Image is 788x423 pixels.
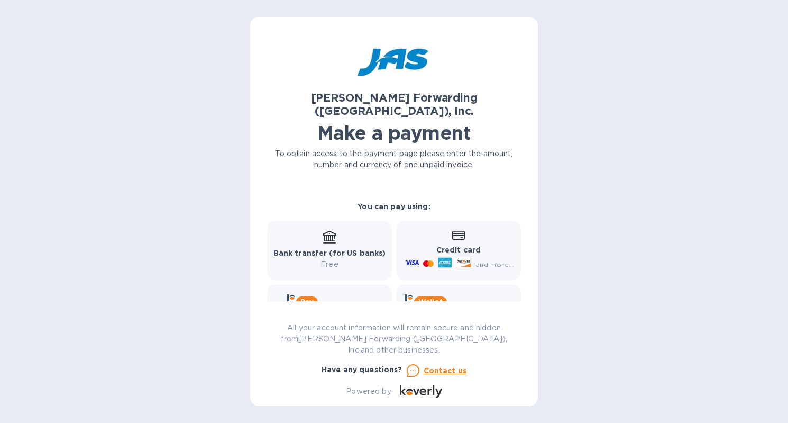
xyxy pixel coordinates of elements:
p: All your account information will remain secure and hidden from [PERSON_NAME] Forwarding ([GEOGRA... [267,322,521,356]
u: Contact us [424,366,467,375]
b: You can pay using: [358,202,430,211]
span: and more... [475,260,514,268]
b: Credit card [436,246,481,254]
b: Bank transfer (for US banks) [273,249,386,257]
b: Pay [300,298,314,305]
p: Free [273,259,386,270]
b: Have any questions? [322,365,402,374]
p: Powered by [346,386,391,397]
b: Wallet [418,298,443,305]
p: To obtain access to the payment page please enter the amount, number and currency of one unpaid i... [267,148,521,170]
b: [PERSON_NAME] Forwarding ([GEOGRAPHIC_DATA]), Inc. [311,91,478,118]
h1: Make a payment [267,122,521,144]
